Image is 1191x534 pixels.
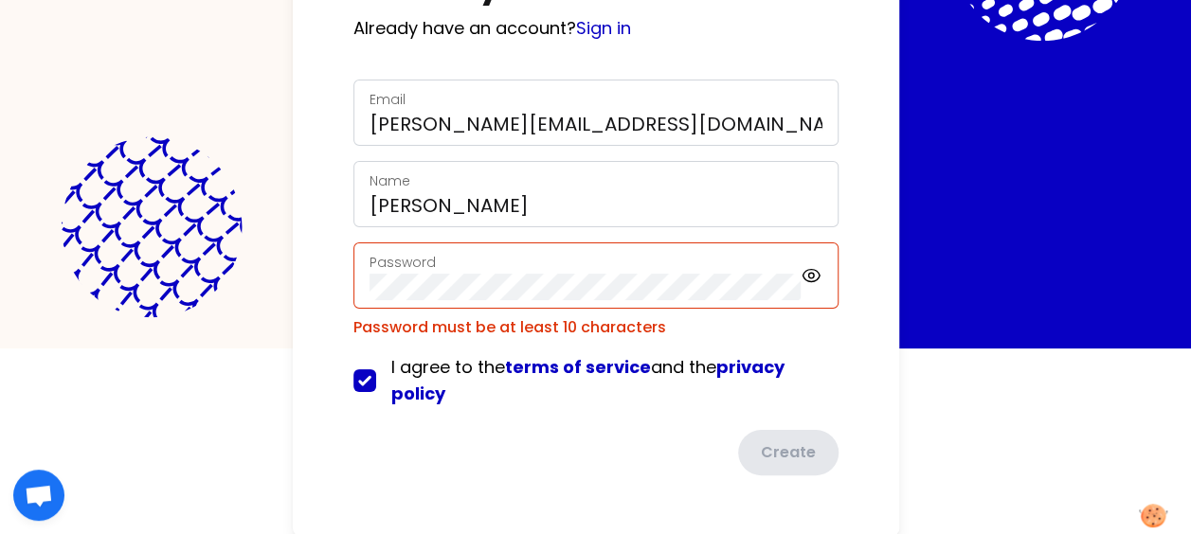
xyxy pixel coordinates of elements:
label: Name [370,171,410,190]
div: Password must be at least 10 characters [353,316,839,339]
a: Sign in [576,16,631,40]
a: terms of service [505,355,651,379]
p: Already have an account? [353,15,839,42]
label: Password [370,253,436,272]
span: I agree to the and the [391,355,785,405]
button: Create [738,430,839,475]
div: Ouvrir le chat [13,470,64,521]
a: privacy policy [391,355,785,405]
label: Email [370,90,406,109]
